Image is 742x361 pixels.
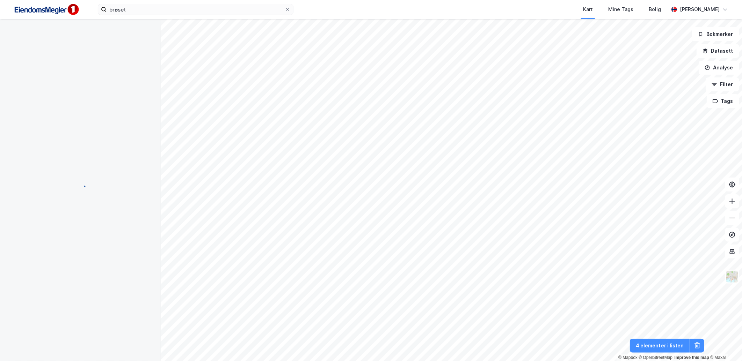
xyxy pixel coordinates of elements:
a: Improve this map [675,355,709,360]
div: Bolig [649,5,661,14]
button: 4 elementer i listen [630,339,690,353]
div: Kart [583,5,593,14]
div: Mine Tags [608,5,633,14]
img: F4PB6Px+NJ5v8B7XTbfpPpyloAAAAASUVORK5CYII= [11,2,81,17]
div: [PERSON_NAME] [680,5,720,14]
button: Bokmerker [692,27,739,41]
a: Mapbox [618,355,638,360]
div: Kontrollprogram for chat [707,328,742,361]
button: Analyse [699,61,739,75]
img: Z [726,270,739,283]
button: Tags [707,94,739,108]
img: spinner.a6d8c91a73a9ac5275cf975e30b51cfb.svg [75,180,86,191]
button: Datasett [697,44,739,58]
input: Søk på adresse, matrikkel, gårdeiere, leietakere eller personer [107,4,285,15]
a: OpenStreetMap [639,355,673,360]
button: Filter [706,77,739,91]
iframe: Chat Widget [707,328,742,361]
